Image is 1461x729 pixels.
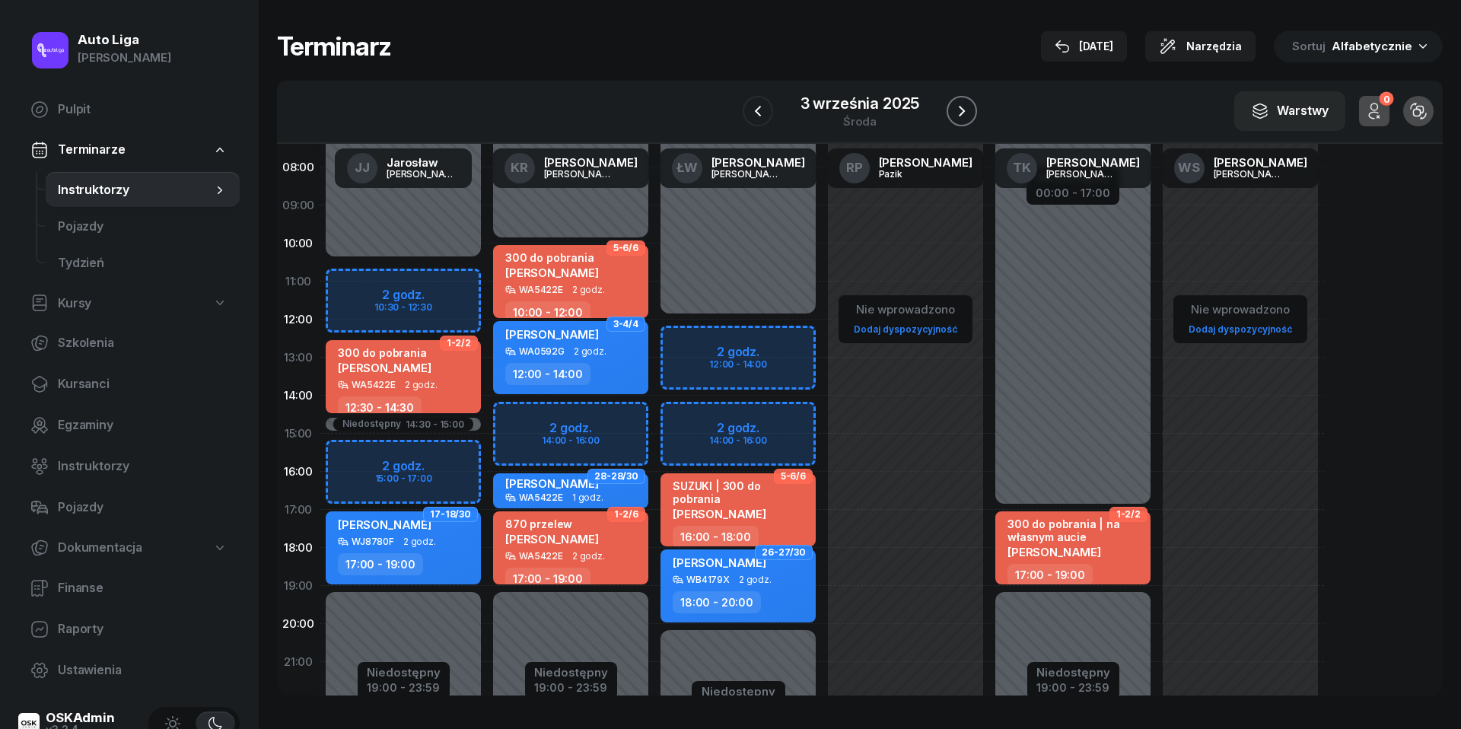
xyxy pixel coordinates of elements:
span: Instruktorzy [58,457,228,476]
div: OSKAdmin [46,711,115,724]
span: 3-4/4 [613,323,638,326]
div: 870 przelew [505,517,599,530]
span: RP [846,161,863,174]
span: 28-28/30 [594,475,638,478]
span: [PERSON_NAME] [673,507,766,521]
span: Egzaminy [58,415,228,435]
span: 2 godz. [739,575,772,585]
h1: Terminarz [277,33,391,60]
a: KR[PERSON_NAME][PERSON_NAME] [492,148,650,188]
a: ŁW[PERSON_NAME][PERSON_NAME] [660,148,817,188]
span: 5-6/6 [613,247,638,250]
div: WA0592G [519,346,565,356]
button: Warstwy [1234,91,1345,131]
button: Nie wprowadzonoDodaj dyspozycyjność [848,297,963,342]
span: Szkolenia [58,333,228,353]
div: 10:00 - 12:00 [505,301,590,323]
div: Nie wprowadzono [1182,300,1298,320]
a: Pojazdy [46,209,240,245]
span: Dokumentacja [58,538,142,558]
div: 17:00 [277,491,320,529]
div: Niedostępny [534,667,608,678]
span: Finanse [58,578,228,598]
span: Sortuj [1292,37,1329,56]
div: 300 do pobrania | na własnym aucie [1007,517,1141,543]
div: 13:00 [277,339,320,377]
div: WA5422E [519,285,563,294]
span: Kursy [58,294,91,314]
div: [PERSON_NAME] [544,169,617,179]
div: WA5422E [519,551,563,561]
a: Pojazdy [18,489,240,526]
span: 2 godz. [574,346,606,357]
a: TK[PERSON_NAME][PERSON_NAME] [995,148,1152,188]
span: Alfabetycznie [1332,39,1412,53]
div: 19:00 [277,567,320,605]
button: Niedostępny19:00 - 23:59 [534,664,608,697]
div: 17:00 - 19:00 [338,553,423,575]
span: 17-18/30 [430,513,471,516]
button: Sortuj Alfabetycznie [1274,30,1443,62]
div: 17:00 - 19:00 [505,568,590,590]
span: JJ [355,161,370,174]
a: Terminarze [18,132,240,167]
span: 5-6/6 [781,475,806,478]
a: Instruktorzy [18,448,240,485]
span: Terminarze [58,140,125,160]
div: 21:00 [277,643,320,681]
div: 0 [1379,92,1393,107]
div: Nie wprowadzono [848,300,963,320]
span: WS [1178,161,1200,174]
div: Auto Liga [78,33,171,46]
a: RP[PERSON_NAME]Pazik [827,148,985,188]
a: Ustawienia [18,652,240,689]
button: Nie wprowadzonoDodaj dyspozycyjność [1182,297,1298,342]
span: 2 godz. [405,380,438,390]
span: Pulpit [58,100,228,119]
span: Pojazdy [58,217,228,237]
a: Raporty [18,611,240,648]
span: Kursanci [58,374,228,394]
span: KR [511,161,528,174]
div: Pazik [879,169,952,179]
div: 17:00 - 19:00 [1007,564,1093,586]
div: 12:00 [277,301,320,339]
button: [DATE] [1041,31,1127,62]
div: 14:30 - 15:00 [406,419,464,429]
span: 1-2/2 [447,342,471,345]
div: 08:00 [277,148,320,186]
div: [PERSON_NAME] [78,48,171,68]
div: 20:00 [277,605,320,643]
div: Niedostępny [367,667,441,678]
a: Tydzień [46,245,240,282]
div: WA5422E [519,492,563,502]
span: [PERSON_NAME] [505,266,599,280]
span: ŁW [676,161,698,174]
span: Ustawienia [58,661,228,680]
a: JJJarosław[PERSON_NAME] [335,148,472,188]
div: 19:00 - 23:59 [1036,678,1110,694]
a: Finanse [18,570,240,606]
div: 18:00 [277,529,320,567]
div: [PERSON_NAME] [711,157,805,168]
span: [PERSON_NAME] [505,476,599,491]
div: 22:00 [277,681,320,719]
div: WJ8780F [352,536,394,546]
div: 09:00 [277,186,320,224]
div: 14:00 [277,377,320,415]
a: Dokumentacja [18,530,240,565]
span: 2 godz. [403,536,436,547]
span: [PERSON_NAME] [338,361,431,375]
div: [PERSON_NAME] [1046,169,1119,179]
button: Niedostępny14:30 - 15:00 [342,419,464,429]
a: Instruktorzy [46,172,240,209]
div: Warstwy [1251,101,1329,121]
div: WA5422E [352,380,396,390]
span: Narzędzia [1186,37,1242,56]
div: 15:00 [277,415,320,453]
span: [PERSON_NAME] [673,556,766,570]
a: WS[PERSON_NAME][PERSON_NAME] [1162,148,1319,188]
a: Egzaminy [18,407,240,444]
span: [PERSON_NAME] [505,532,599,546]
div: Niedostępny [342,419,401,429]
